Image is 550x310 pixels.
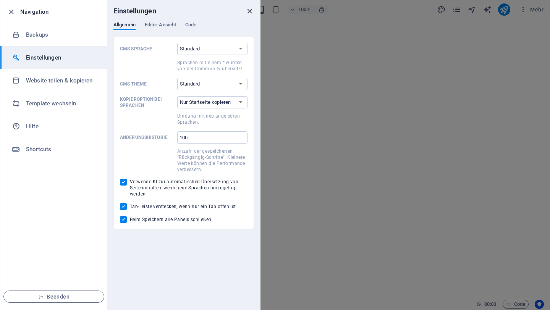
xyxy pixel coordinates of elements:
span: Beenden [10,294,98,300]
h6: Website teilen & kopieren [26,76,97,85]
select: CMS Theme [177,78,247,90]
p: Anzahl der gespeicherten "Rückgängig-Schritte". Kleinere Werte können die Performance verbessern. [177,148,247,173]
p: Änderungshistorie [120,134,174,140]
h6: Einstellungen [113,6,156,16]
span: Code [185,20,196,31]
p: CMS Theme [120,81,174,87]
a: Hilfe [0,115,107,138]
h6: Navigation [20,7,101,16]
select: Kopieroption bei SprachenUmgang mit neu angelegten Sprachen. [177,96,247,108]
p: Sprachen mit einem * wurden von der Community übersetzt. [177,60,247,72]
span: Beim Speichern alle Panels schließen [130,216,211,223]
span: Verwende KI zur automatischen Übersetzung von Seiteninhalten, wenn neue Sprachen hinzugefügt werden [130,179,247,197]
h6: Shortcuts [26,145,97,154]
select: CMS SpracheSprachen mit einem * wurden von der Community übersetzt. [177,43,247,55]
input: ÄnderungshistorieAnzahl der gespeicherten "Rückgängig-Schritte". Kleinere Werte können die Perfor... [177,131,247,144]
h6: Backups [26,30,97,39]
p: Umgang mit neu angelegten Sprachen. [177,113,247,125]
p: Kopieroption bei Sprachen [120,96,174,108]
button: Beenden [3,291,104,303]
span: Tab-Leiste verstecken, wenn nur ein Tab offen ist [130,203,236,210]
span: Editor-Ansicht [145,20,176,31]
span: Allgemein [113,20,136,31]
p: CMS Sprache [120,46,174,52]
h6: Template wechseln [26,99,97,108]
div: Einstellungen [113,22,254,36]
h6: Hilfe [26,122,97,131]
button: close [245,6,254,16]
h6: Einstellungen [26,53,97,62]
